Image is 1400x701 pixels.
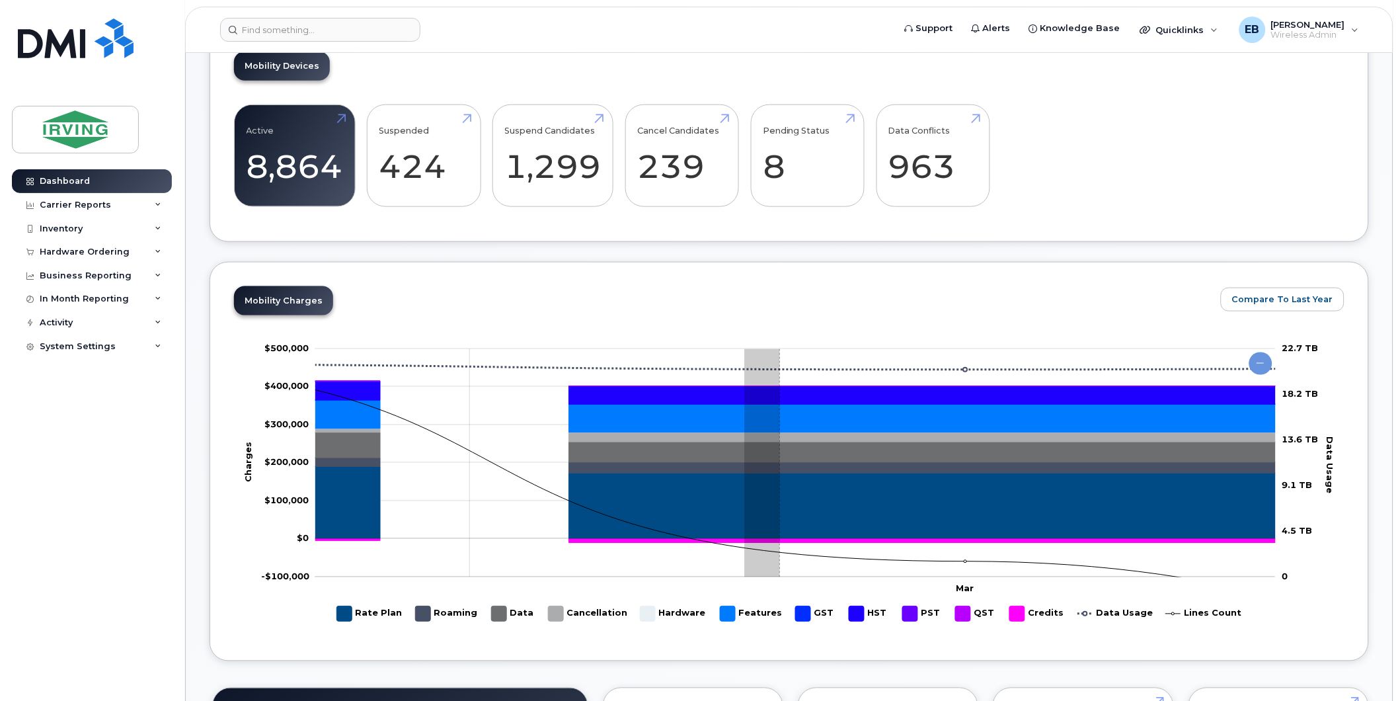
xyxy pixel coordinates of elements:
g: $0 [264,343,309,353]
button: Compare To Last Year [1221,288,1344,311]
a: Knowledge Base [1020,15,1130,42]
g: $0 [264,381,309,392]
a: Suspend Candidates 1,299 [505,112,602,200]
g: Hardware [641,601,707,627]
g: Data [492,601,535,627]
tspan: Charges [243,442,254,483]
span: Compare To Last Year [1232,293,1333,306]
a: Suspended 424 [379,112,469,200]
a: Cancel Candidates 239 [637,112,726,200]
tspan: 4.5 TB [1282,525,1313,536]
g: $0 [264,457,309,468]
tspan: -$100,000 [261,571,309,581]
a: Active 8,864 [247,112,343,200]
g: Cancellation [549,601,628,627]
g: Rate Plan [337,601,403,627]
g: GST [796,601,836,627]
g: QST [956,601,997,627]
a: Mobility Charges [234,286,333,315]
span: Knowledge Base [1040,22,1120,35]
tspan: $400,000 [264,381,309,392]
g: Roaming [416,601,479,627]
g: Legend [337,601,1242,627]
tspan: 13.6 TB [1282,434,1319,444]
a: Pending Status 8 [763,112,852,200]
span: Quicklinks [1156,24,1204,35]
a: Data Conflicts 963 [888,112,978,200]
g: Features [720,601,783,627]
tspan: 0 [1282,571,1288,581]
span: Wireless Admin [1271,30,1345,40]
g: $0 [264,419,309,429]
tspan: $200,000 [264,457,309,468]
tspan: $500,000 [264,343,309,353]
tspan: $0 [297,533,309,544]
tspan: 9.1 TB [1282,479,1313,490]
g: Data Usage [1078,601,1153,627]
a: Mobility Devices [234,52,330,81]
g: PST [903,601,943,627]
span: Alerts [983,22,1011,35]
div: Quicklinks [1131,17,1227,43]
a: Support [896,15,962,42]
span: EB [1245,22,1260,38]
tspan: $100,000 [264,495,309,505]
tspan: Mar [956,583,974,593]
tspan: $300,000 [264,419,309,429]
tspan: 18.2 TB [1282,388,1319,399]
input: Find something... [220,18,420,42]
tspan: 22.7 TB [1282,343,1319,353]
g: HST [849,601,890,627]
tspan: Data Usage [1325,437,1336,494]
span: [PERSON_NAME] [1271,19,1345,30]
div: Eisner, Brett [1230,17,1368,43]
g: Lines Count [1166,601,1242,627]
g: $0 [261,571,309,581]
span: Support [916,22,953,35]
a: Alerts [962,15,1020,42]
g: $0 [264,495,309,505]
g: Credits [1010,601,1065,627]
